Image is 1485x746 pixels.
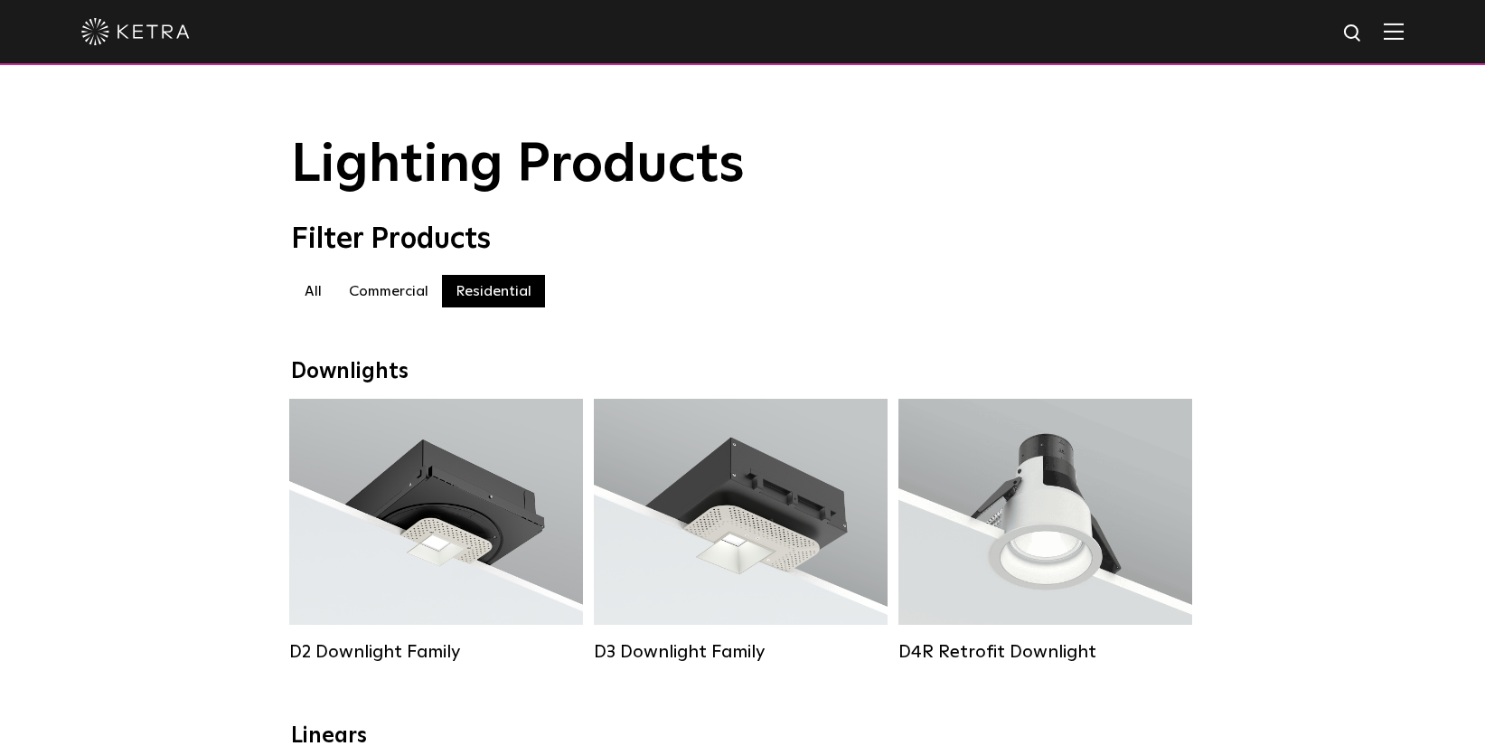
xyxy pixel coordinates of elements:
[898,399,1192,663] a: D4R Retrofit Downlight Lumen Output:800Colors:White / BlackBeam Angles:15° / 25° / 40° / 60°Watta...
[1342,23,1365,45] img: search icon
[442,275,545,307] label: Residential
[291,138,745,193] span: Lighting Products
[335,275,442,307] label: Commercial
[291,222,1195,257] div: Filter Products
[291,359,1195,385] div: Downlights
[1384,23,1404,40] img: Hamburger%20Nav.svg
[594,641,888,663] div: D3 Downlight Family
[594,399,888,663] a: D3 Downlight Family Lumen Output:700 / 900 / 1100Colors:White / Black / Silver / Bronze / Paintab...
[898,641,1192,663] div: D4R Retrofit Downlight
[81,18,190,45] img: ketra-logo-2019-white
[289,641,583,663] div: D2 Downlight Family
[289,399,583,663] a: D2 Downlight Family Lumen Output:1200Colors:White / Black / Gloss Black / Silver / Bronze / Silve...
[291,275,335,307] label: All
